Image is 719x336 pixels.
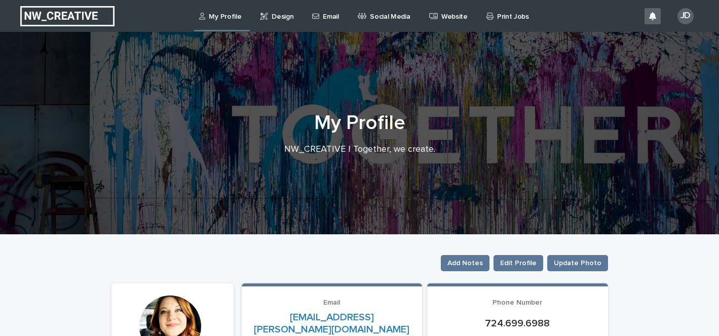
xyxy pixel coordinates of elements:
[485,318,550,328] a: 724.699.6988
[500,258,537,268] span: Edit Profile
[677,8,694,24] div: JD
[493,299,542,306] span: Phone Number
[494,255,543,271] button: Edit Profile
[547,255,608,271] button: Update Photo
[254,312,409,334] a: [EMAIL_ADDRESS][PERSON_NAME][DOMAIN_NAME]
[157,144,562,155] p: NW_CREATIVE | Together, we create.
[20,6,115,26] img: EUIbKjtiSNGbmbK7PdmN
[323,299,340,306] span: Email
[441,255,489,271] button: Add Notes
[447,258,483,268] span: Add Notes
[554,258,601,268] span: Update Photo
[111,111,608,135] h1: My Profile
